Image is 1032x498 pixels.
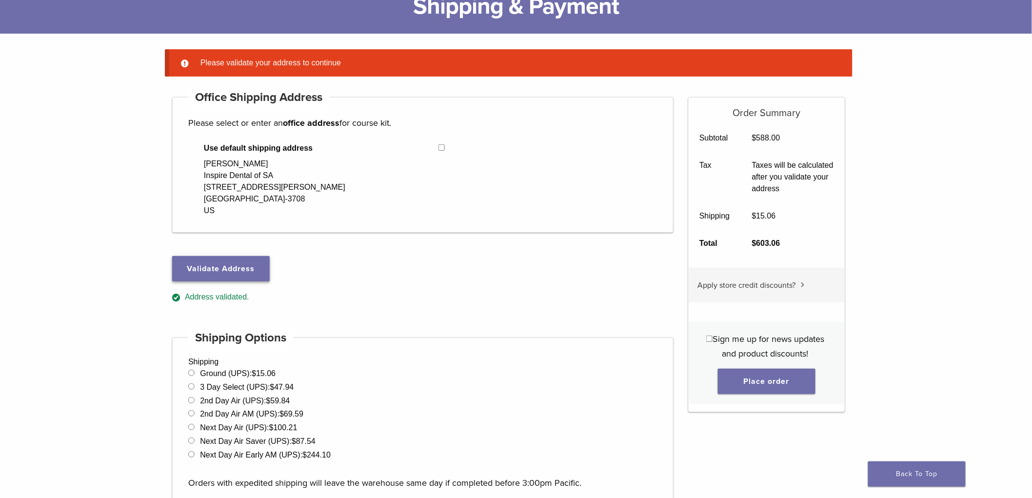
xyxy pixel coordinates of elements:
bdi: 603.06 [752,239,780,247]
p: Please select or enter an for course kit. [188,116,657,130]
button: Place order [718,369,815,394]
h4: Office Shipping Address [188,86,330,109]
bdi: 15.06 [252,369,276,378]
div: [PERSON_NAME] Inspire Dental of SA [STREET_ADDRESS][PERSON_NAME] [GEOGRAPHIC_DATA]-3708 US [204,158,345,217]
input: Sign me up for news updates and product discounts! [706,336,713,342]
div: Address validated. [172,291,674,303]
button: Validate Address [172,256,270,281]
bdi: 69.59 [279,410,303,418]
label: Ground (UPS): [200,369,276,378]
label: Next Day Air (UPS): [200,423,297,432]
bdi: 47.94 [270,383,294,391]
span: $ [269,423,274,432]
span: Sign me up for news updates and product discounts! [713,334,824,359]
span: $ [302,451,307,459]
span: $ [752,239,756,247]
span: $ [252,369,256,378]
h5: Order Summary [689,98,845,119]
bdi: 588.00 [752,134,780,142]
span: $ [752,134,756,142]
li: Please validate your address to continue [197,57,837,69]
bdi: 87.54 [292,437,316,445]
th: Tax [689,152,741,202]
span: Use default shipping address [204,142,438,154]
th: Shipping [689,202,741,230]
span: $ [266,397,271,405]
h4: Shipping Options [188,326,294,350]
th: Total [689,230,741,257]
label: Next Day Air Early AM (UPS): [200,451,331,459]
span: $ [752,212,756,220]
p: Orders with expedited shipping will leave the warehouse same day if completed before 3:00pm Pacific. [188,461,657,490]
bdi: 59.84 [266,397,290,405]
img: caret.svg [801,282,805,287]
span: Apply store credit discounts? [698,280,796,290]
label: 3 Day Select (UPS): [200,383,294,391]
label: 2nd Day Air (UPS): [200,397,290,405]
a: Back To Top [868,461,966,487]
strong: office address [283,118,339,128]
span: $ [270,383,275,391]
label: 2nd Day Air AM (UPS): [200,410,303,418]
label: Next Day Air Saver (UPS): [200,437,316,445]
span: $ [292,437,296,445]
td: Taxes will be calculated after you validate your address [741,152,845,202]
span: $ [279,410,284,418]
bdi: 100.21 [269,423,298,432]
th: Subtotal [689,124,741,152]
bdi: 244.10 [302,451,331,459]
bdi: 15.06 [752,212,776,220]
